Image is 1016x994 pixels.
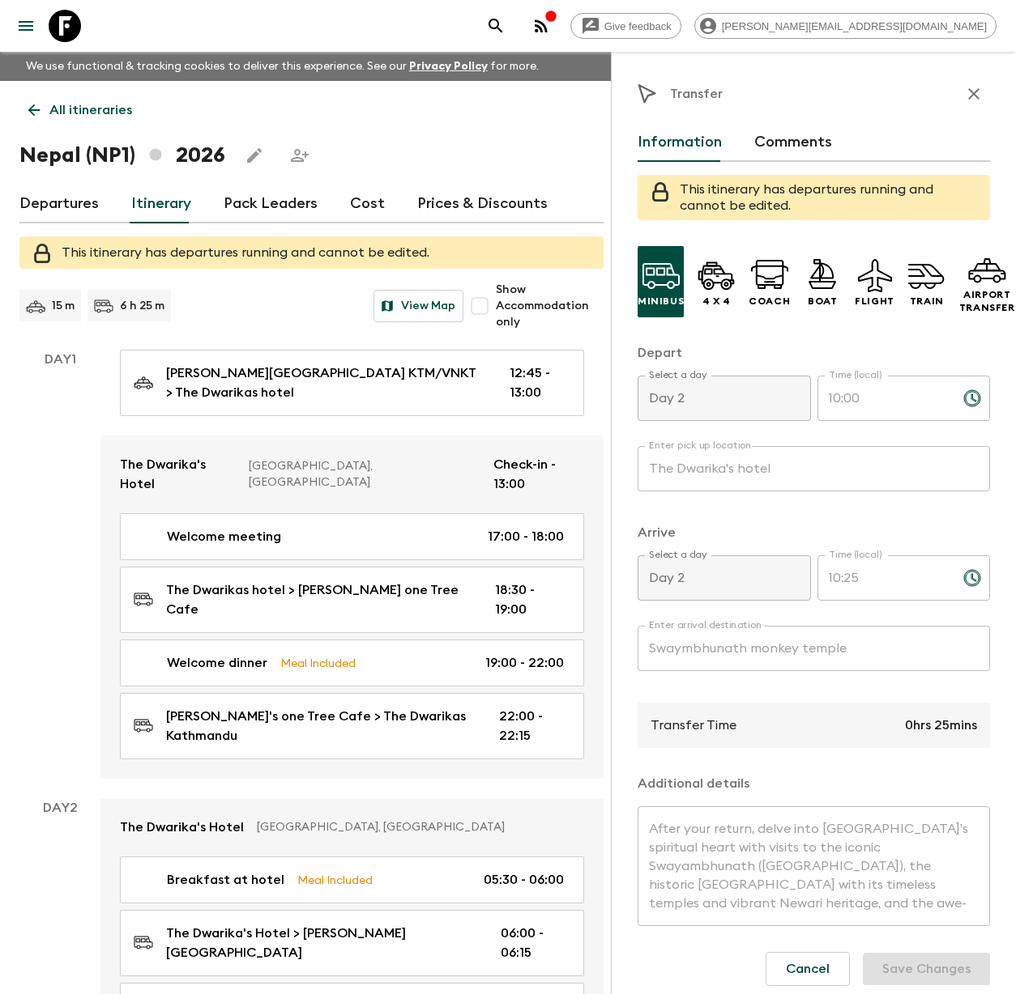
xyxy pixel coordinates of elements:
[409,61,488,72] a: Privacy Policy
[19,52,545,81] p: We use functional & tracking cookies to deliver this experience. See our for more.
[167,527,281,546] p: Welcome meeting
[284,139,316,172] span: Share this itinerary
[680,183,933,212] span: This itinerary has departures running and cannot be edited.
[52,298,75,314] p: 15 m
[417,185,548,223] a: Prices & Discounts
[238,139,271,172] button: Edit this itinerary
[638,774,990,793] p: Additional details
[749,295,790,308] p: Coach
[19,185,99,223] a: Departures
[829,368,882,382] label: Time (local)
[120,818,244,837] p: The Dwarika's Hotel
[166,707,473,745] p: [PERSON_NAME]'s one Tree Cafe > The Dwarikas Kathmandu
[649,820,979,913] textarea: After your return, delve into [GEOGRAPHIC_DATA]’s spiritual heart with visits to the iconic Swaya...
[905,716,977,735] p: 0hrs 25mins
[19,94,141,126] a: All itineraries
[120,567,584,633] a: The Dwarikas hotel > [PERSON_NAME] one Tree Cafe18:30 - 19:00
[224,185,318,223] a: Pack Leaders
[855,295,894,308] p: Flight
[257,819,571,835] p: [GEOGRAPHIC_DATA], [GEOGRAPHIC_DATA]
[817,555,950,601] input: hh:mm
[638,523,990,542] p: Arrive
[649,618,762,632] label: Enter arrival destination
[496,282,604,330] span: Show Accommodation only
[167,653,267,673] p: Welcome dinner
[670,84,723,104] p: Transfer
[596,20,681,32] span: Give feedback
[493,455,584,494] p: Check-in - 13:00
[638,343,990,363] p: Depart
[166,363,484,402] p: [PERSON_NAME][GEOGRAPHIC_DATA] KTM/VNKT > The Dwarikas hotel
[510,363,564,402] p: 12:45 - 13:00
[501,924,564,962] p: 06:00 - 06:15
[499,707,564,745] p: 22:00 - 22:15
[959,288,1015,314] p: Airport Transfer
[131,185,191,223] a: Itinerary
[480,10,512,42] button: search adventures
[570,13,681,39] a: Give feedback
[702,295,731,308] p: 4 x 4
[120,513,584,560] a: Welcome meeting17:00 - 18:00
[488,527,564,546] p: 17:00 - 18:00
[649,368,707,382] label: Select a day
[829,548,882,562] label: Time (local)
[19,350,100,369] p: Day 1
[485,653,564,673] p: 19:00 - 22:00
[910,295,944,308] p: Train
[280,654,356,672] p: Meal Included
[649,439,752,452] label: Enter pick up location
[120,455,236,494] p: The Dwarika's Hotel
[120,350,584,416] a: [PERSON_NAME][GEOGRAPHIC_DATA] KTM/VNKT > The Dwarikas hotel12:45 - 13:00
[19,139,225,172] h1: Nepal (NP1) 2026
[808,295,837,308] p: Boat
[484,870,564,890] p: 05:30 - 06:00
[167,870,284,890] p: Breakfast at hotel
[249,458,480,491] p: [GEOGRAPHIC_DATA], [GEOGRAPHIC_DATA]
[649,548,707,562] label: Select a day
[766,952,850,986] button: Cancel
[120,910,584,976] a: The Dwarika's Hotel > [PERSON_NAME][GEOGRAPHIC_DATA]06:00 - 06:15
[166,924,475,962] p: The Dwarika's Hotel > [PERSON_NAME][GEOGRAPHIC_DATA]
[120,639,584,686] a: Welcome dinnerMeal Included19:00 - 22:00
[817,376,950,421] input: hh:mm
[638,123,722,162] button: Information
[120,298,164,314] p: 6 h 25 m
[10,10,42,42] button: menu
[495,580,564,619] p: 18:30 - 19:00
[754,123,832,162] button: Comments
[120,856,584,903] a: Breakfast at hotelMeal Included05:30 - 06:00
[166,580,469,619] p: The Dwarikas hotel > [PERSON_NAME] one Tree Cafe
[297,871,373,889] p: Meal Included
[100,798,604,856] a: The Dwarika's Hotel[GEOGRAPHIC_DATA], [GEOGRAPHIC_DATA]
[19,798,100,818] p: Day 2
[713,20,996,32] span: [PERSON_NAME][EMAIL_ADDRESS][DOMAIN_NAME]
[694,13,997,39] div: [PERSON_NAME][EMAIL_ADDRESS][DOMAIN_NAME]
[638,295,684,308] p: Minibus
[120,693,584,759] a: [PERSON_NAME]'s one Tree Cafe > The Dwarikas Kathmandu22:00 - 22:15
[374,290,463,322] button: View Map
[62,246,429,259] span: This itinerary has departures running and cannot be edited.
[100,435,604,513] a: The Dwarika's Hotel[GEOGRAPHIC_DATA], [GEOGRAPHIC_DATA]Check-in - 13:00
[350,185,385,223] a: Cost
[651,716,736,735] p: Transfer Time
[49,100,132,120] p: All itineraries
